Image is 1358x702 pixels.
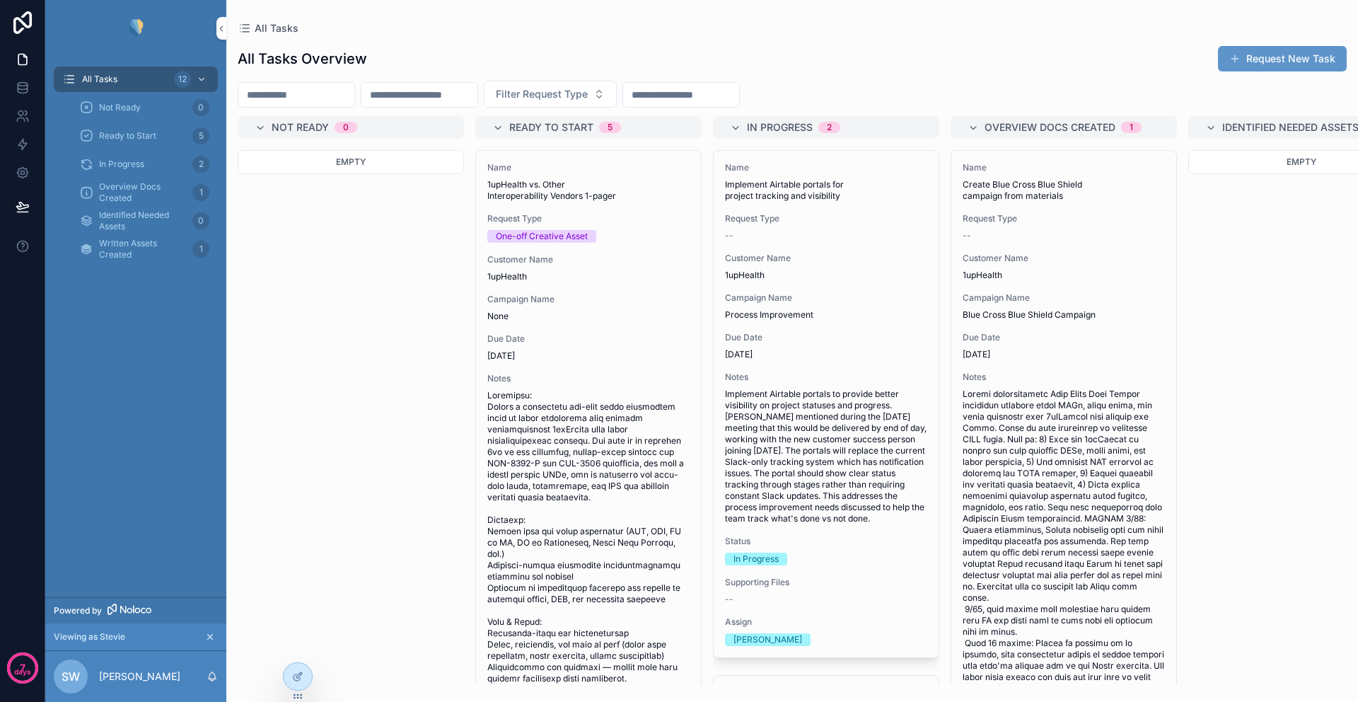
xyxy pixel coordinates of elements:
span: Request Type [725,213,927,224]
span: [DATE] [487,350,690,362]
span: Implement Airtable portals for project tracking and visibility [725,179,927,202]
span: Process Improvement [725,309,927,321]
div: In Progress [733,553,779,565]
div: 5 [192,127,209,144]
span: Filter Request Type [496,87,588,101]
a: Not Ready0 [71,95,218,120]
span: Identified Needed Assets [99,209,187,232]
span: Name [725,162,927,173]
a: All Tasks12 [54,67,218,92]
button: Request New Task [1218,46,1347,71]
p: [PERSON_NAME] [99,669,180,684]
div: 12 [174,71,191,88]
div: [PERSON_NAME] [733,633,802,646]
span: Supporting Files [725,577,927,588]
span: All Tasks [255,21,298,35]
div: 1 [192,241,209,258]
span: -- [725,230,733,241]
span: Overview Docs Created [985,120,1115,134]
a: Overview Docs Created1 [71,180,218,205]
img: App logo [125,17,146,40]
span: In Progress [747,120,813,134]
div: One-off Creative Asset [496,230,588,243]
span: Overview Docs Created [99,181,187,204]
div: 1 [1130,122,1133,133]
h1: All Tasks Overview [238,49,367,69]
span: Ready to Start [99,130,156,142]
a: Ready to Start5 [71,123,218,149]
a: Written Assets Created1 [71,236,218,262]
span: Name [487,162,690,173]
a: In Progress2 [71,151,218,177]
a: NameImplement Airtable portals for project tracking and visibilityRequest Type--Customer Name1upH... [713,150,939,658]
span: Powered by [54,605,102,616]
span: Written Assets Created [99,238,187,260]
span: Empty [1287,156,1316,167]
span: [DATE] [963,349,1165,360]
span: Notes [487,373,690,384]
div: 5 [608,122,613,133]
span: Blue Cross Blue Shield Campaign [963,309,1165,321]
span: Not Ready [272,120,329,134]
span: Status [725,536,927,547]
span: Assign [725,616,927,628]
span: None [487,311,690,322]
span: 1upHealth vs. Other Interoperability Vendors 1-pager [487,179,690,202]
span: Not Ready [99,102,141,113]
span: Name [963,162,1165,173]
span: Create Blue Cross Blue Shield campaign from materials [963,179,1165,202]
span: Request Type [963,213,1165,224]
p: 7 [20,661,25,675]
button: Select Button [484,81,617,108]
span: Campaign Name [487,294,690,305]
span: In Progress [99,159,144,170]
a: Powered by [45,597,226,623]
span: -- [725,594,733,605]
span: Ready to Start [509,120,593,134]
span: Customer Name [487,254,690,265]
span: 1upHealth [963,270,1165,281]
span: 1upHealth [725,270,927,281]
span: Due Date [963,332,1165,343]
div: 2 [192,156,209,173]
div: scrollable content [45,57,226,280]
span: SW [62,668,80,685]
p: days [14,667,31,678]
span: Notes [725,372,927,383]
span: Implement Airtable portals to provide better visibility on project statuses and progress. [PERSON... [725,389,927,524]
div: 0 [343,122,349,133]
a: Identified Needed Assets0 [71,208,218,234]
span: All Tasks [82,74,117,85]
div: 0 [192,99,209,116]
span: Due Date [487,333,690,345]
span: Customer Name [963,253,1165,264]
span: [DATE] [725,349,927,360]
span: -- [963,230,971,241]
span: Notes [963,372,1165,383]
span: Empty [336,156,366,167]
a: All Tasks [238,21,298,35]
div: 2 [827,122,832,133]
span: Campaign Name [725,292,927,304]
span: Viewing as Stevie [54,631,125,643]
div: 1 [192,184,209,201]
span: Request Type [487,213,690,224]
span: Due Date [725,332,927,343]
span: Customer Name [725,253,927,264]
div: 0 [192,212,209,229]
span: Campaign Name [963,292,1165,304]
span: 1upHealth [487,271,690,282]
